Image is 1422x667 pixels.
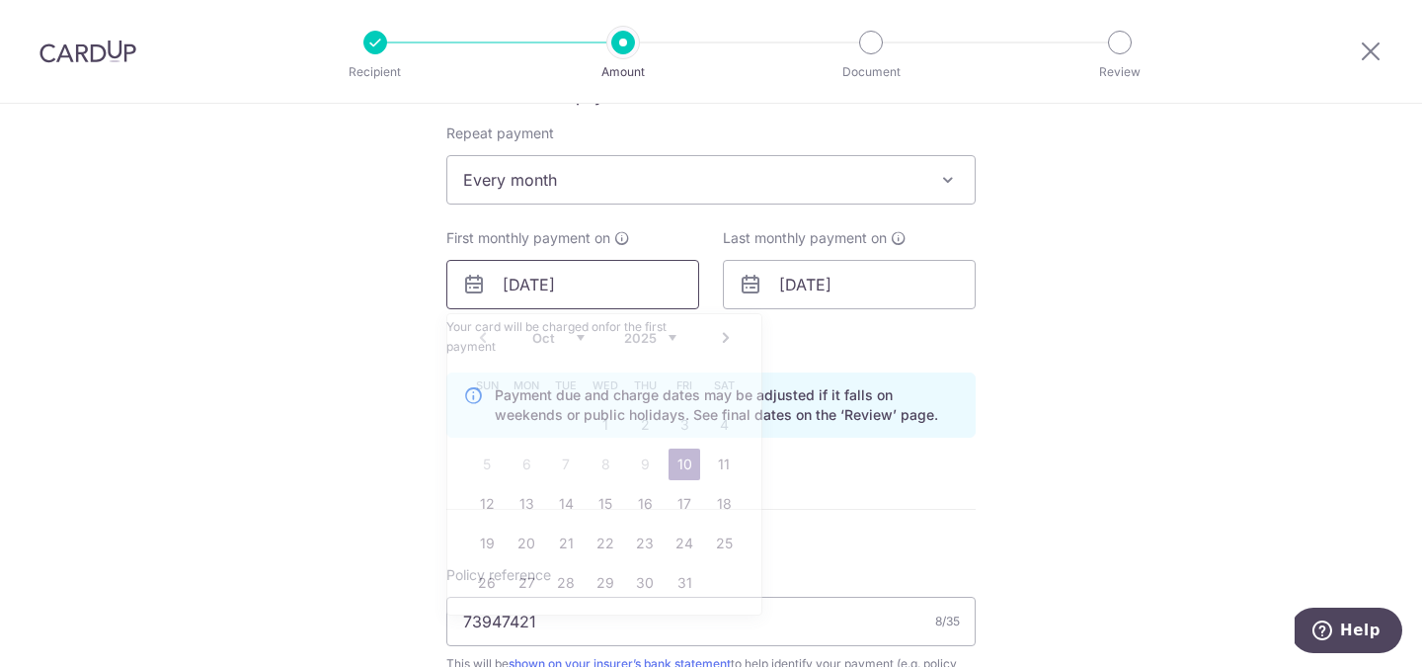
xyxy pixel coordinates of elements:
[39,40,136,63] img: CardUp
[446,228,610,248] span: First monthly payment on
[550,567,582,599] a: 28
[669,449,700,480] a: 10
[302,62,448,82] p: Recipient
[471,567,503,599] a: 26
[511,488,542,520] a: 13
[590,567,621,599] a: 29
[1295,608,1402,657] iframe: Opens a widget where you can find more information
[723,260,976,309] input: DD / MM / YYYY
[471,488,503,520] a: 12
[550,488,582,520] a: 14
[550,62,696,82] p: Amount
[590,370,621,401] span: Wednesday
[590,488,621,520] a: 15
[708,449,740,480] a: 11
[669,488,700,520] a: 17
[550,370,582,401] span: Tuesday
[446,260,699,309] input: DD / MM / YYYY
[629,488,661,520] a: 16
[714,326,738,350] a: Next
[708,370,740,401] span: Saturday
[447,156,975,204] span: Every month
[471,528,503,559] a: 19
[723,228,887,248] span: Last monthly payment on
[629,567,661,599] a: 30
[669,528,700,559] a: 24
[511,567,542,599] a: 27
[708,528,740,559] a: 25
[669,567,700,599] a: 31
[1047,62,1193,82] p: Review
[629,528,661,559] a: 23
[708,488,740,520] a: 18
[550,528,582,559] a: 21
[629,370,661,401] span: Thursday
[446,124,554,143] label: Repeat payment
[511,528,542,559] a: 20
[935,612,960,631] div: 8/35
[511,370,542,401] span: Monday
[590,528,621,559] a: 22
[446,155,976,205] span: Every month
[471,370,503,401] span: Sunday
[669,370,700,401] span: Friday
[798,62,944,82] p: Document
